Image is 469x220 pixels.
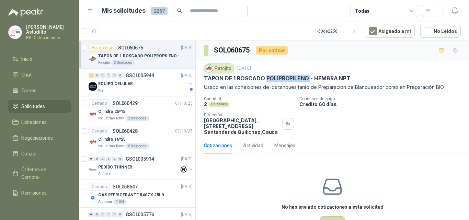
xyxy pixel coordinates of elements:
[8,84,71,97] a: Tareas
[8,8,43,16] img: Logo peakr
[100,157,105,161] div: 0
[98,108,125,115] p: Cilindro 25*15
[126,212,154,217] p: GSOL005776
[98,53,184,59] p: TAPON DE 1 ROSCADO POLIPROPILENO - HEMBRA NPT
[79,124,195,152] a: CerradoSOL06042807/10/25 Company LogoCilindro 16*25Industrias Tomy6 Unidades
[355,7,369,15] div: Todas
[98,60,110,66] p: Patojito
[26,36,71,40] p: RG Distribuciones
[118,73,123,78] div: 0
[204,63,235,73] div: Patojito
[21,55,32,63] span: Inicio
[98,171,111,177] p: Almatec
[100,212,105,217] div: 0
[112,157,117,161] div: 0
[21,87,36,94] span: Tareas
[8,163,71,184] a: Órdenes de Compra
[98,88,103,93] p: Kia
[89,110,97,118] img: Company Logo
[89,55,97,63] img: Company Logo
[274,142,295,149] div: Mensajes
[204,96,294,101] p: Cantidad
[89,44,115,52] div: Por cotizar
[79,41,195,69] a: Por cotizarSOL060675[DATE] Company LogoTAPON DE 1 ROSCADO POLIPROPILENO - HEMBRA NPTPatojito2 Uni...
[98,164,132,171] p: PEDIDO THINNER
[204,83,461,91] p: Usado en las conexiones de los tanques tanto de Preparación de Blanqueador como en Preparación BIO.
[113,101,138,106] p: SOL060429
[204,142,232,149] div: Cotizaciones
[21,166,64,181] span: Órdenes de Compra
[113,129,138,134] p: SOL060428
[204,113,279,117] p: Dirección
[204,117,279,135] p: [GEOGRAPHIC_DATA], [STREET_ADDRESS] Santander de Quilichao , Cauca
[98,136,125,143] p: Cilindro 16*25
[177,8,182,13] span: search
[89,157,94,161] div: 0
[204,101,207,107] p: 2
[175,100,193,107] p: 07/10/25
[100,73,105,78] div: 0
[125,116,149,121] div: 2 Unidades
[89,82,97,91] img: Company Logo
[181,156,193,162] p: [DATE]
[21,134,53,142] span: Negociaciones
[181,184,193,190] p: [DATE]
[94,73,100,78] div: 0
[126,157,154,161] p: GSOL005914
[151,7,168,15] span: 2267
[118,157,123,161] div: 0
[175,128,193,135] p: 07/10/25
[113,199,127,205] div: 1 UN
[126,73,154,78] p: GSOL005944
[125,143,149,149] div: 6 Unidades
[282,203,384,211] h3: No has enviado cotizaciones a esta solicitud
[21,118,47,126] span: Licitaciones
[208,102,230,107] div: Unidades
[9,26,22,39] img: Company Logo
[98,199,112,205] p: Alumina
[365,25,415,38] button: Asignado a mi
[205,65,213,72] img: Company Logo
[79,96,195,124] a: CerradoSOL06042907/10/25 Company LogoCilindro 25*15Industrias Tomy2 Unidades
[79,180,195,208] a: CerradoSOL058547[DATE] Company LogoGAS REFRIGERANTE R407 X 25LBAlumina1 UN
[8,116,71,129] a: Licitaciones
[98,192,164,198] p: GAS REFRIGERANTE R407 X 25LB
[181,211,193,218] p: [DATE]
[118,212,123,217] div: 0
[118,45,143,50] p: SOL060675
[112,212,117,217] div: 0
[204,75,351,82] p: TAPON DE 1 ROSCADO POLIPROPILENO - HEMBRA NPT
[89,166,97,174] img: Company Logo
[181,45,193,51] p: [DATE]
[420,25,461,38] button: No Leídos
[106,212,111,217] div: 0
[8,53,71,66] a: Inicio
[21,103,45,110] span: Solicitudes
[237,65,251,72] p: [DATE]
[98,116,124,121] p: Industrias Tomy
[89,127,110,135] div: Cerrado
[181,72,193,79] p: [DATE]
[89,212,94,217] div: 0
[214,45,251,56] h3: SOL060675
[8,131,71,144] a: Negociaciones
[89,183,110,191] div: Cerrado
[94,212,100,217] div: 0
[106,157,111,161] div: 0
[89,138,97,146] img: Company Logo
[8,202,71,215] a: Configuración
[21,189,47,197] span: Remisiones
[8,186,71,199] a: Remisiones
[106,73,111,78] div: 0
[102,6,146,16] h1: Mis solicitudes
[315,26,359,37] div: 1 - 50 de 2258
[112,73,117,78] div: 0
[89,71,194,93] a: 1 0 0 0 0 0 GSOL005944[DATE] Company LogoEQUIPO CELULARKia
[113,184,138,189] p: SOL058547
[98,81,133,87] p: EQUIPO CELULAR
[299,101,466,107] p: Crédito 60 días
[89,73,94,78] div: 1
[8,68,71,81] a: Chat
[243,142,263,149] div: Actividad
[89,155,194,177] a: 0 0 0 0 0 0 GSOL005914[DATE] Company LogoPEDIDO THINNERAlmatec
